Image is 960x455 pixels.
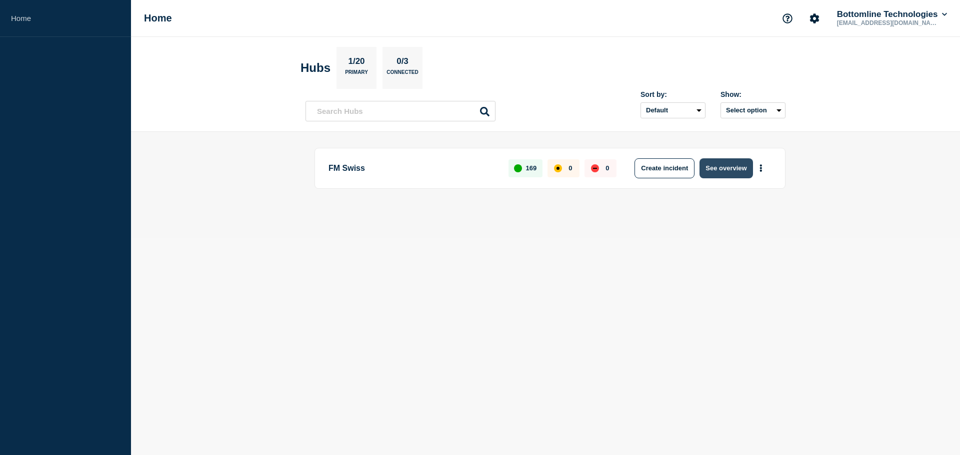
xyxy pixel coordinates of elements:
[591,164,599,172] div: down
[720,102,785,118] button: Select option
[328,158,497,178] p: FM Swiss
[699,158,752,178] button: See overview
[514,164,522,172] div: up
[344,56,368,69] p: 1/20
[720,90,785,98] div: Show:
[640,90,705,98] div: Sort by:
[777,8,798,29] button: Support
[835,9,949,19] button: Bottomline Technologies
[554,164,562,172] div: affected
[605,164,609,172] p: 0
[345,69,368,80] p: Primary
[804,8,825,29] button: Account settings
[835,19,939,26] p: [EMAIL_ADDRESS][DOMAIN_NAME]
[300,61,330,75] h2: Hubs
[305,101,495,121] input: Search Hubs
[526,164,537,172] p: 169
[144,12,172,24] h1: Home
[640,102,705,118] select: Sort by
[386,69,418,80] p: Connected
[754,159,767,177] button: More actions
[634,158,694,178] button: Create incident
[568,164,572,172] p: 0
[393,56,412,69] p: 0/3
